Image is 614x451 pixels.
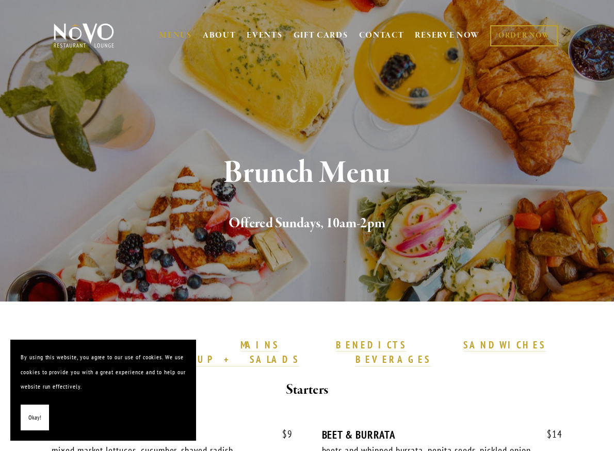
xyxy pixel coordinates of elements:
a: ORDER NOW [490,25,558,46]
a: BENEDICTS [336,339,407,352]
p: By using this website, you agree to our use of cookies. We use cookies to provide you with a grea... [21,350,186,394]
img: Novo Restaurant &amp; Lounge [52,23,116,48]
span: 14 [537,428,562,440]
a: ABOUT [203,30,236,41]
span: $ [282,428,287,440]
span: 9 [272,428,293,440]
strong: BENEDICTS [336,339,407,351]
strong: Starters [286,381,328,399]
span: Okay! [28,410,41,425]
div: BEET & BURRATA [322,428,563,441]
a: SHARING PLATES [68,339,184,352]
a: CONTACT [359,26,405,45]
a: MAINS [240,339,279,352]
button: Okay! [21,405,49,431]
span: $ [547,428,552,440]
a: SOUP + SALADS [183,353,299,366]
a: BEVERAGES [356,353,431,366]
strong: SHARING PLATES [68,339,184,351]
a: MENUS [159,30,192,41]
h2: Offered Sundays, 10am-2pm [67,213,547,235]
strong: SOUP + SALADS [183,353,299,365]
a: RESERVE NOW [415,26,480,45]
div: HOUSE SALAD [52,428,293,441]
h1: Brunch Menu [67,157,547,190]
section: Cookie banner [10,340,196,441]
a: SANDWICHES [463,339,546,352]
a: GIFT CARDS [294,26,348,45]
strong: SANDWICHES [463,339,546,351]
strong: MAINS [240,339,279,351]
a: EVENTS [247,30,282,41]
strong: BEVERAGES [356,353,431,365]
